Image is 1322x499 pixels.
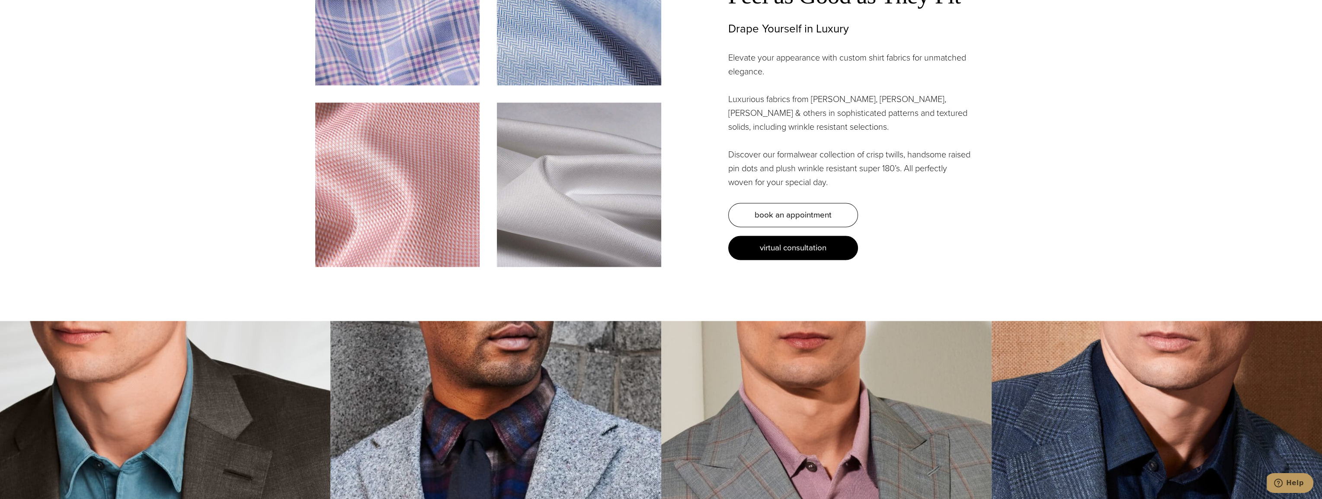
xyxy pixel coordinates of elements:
[1267,473,1313,495] iframe: Opens a widget where you can chat to one of our agents
[728,147,970,189] p: Discover our formalwear collection of crisp twills, handsome raised pin dots and plush wrinkle re...
[728,22,970,35] h3: Drape Yourself in Luxury
[755,208,832,221] span: book an appointment
[315,102,480,267] img: Alumo light pink dobby fabric swatch.
[728,236,858,260] a: virtual consultation
[728,203,858,227] a: book an appointment
[760,241,826,254] span: virtual consultation
[728,92,970,134] p: Luxurious fabrics from [PERSON_NAME], [PERSON_NAME], [PERSON_NAME] & others in sophisticated patt...
[728,51,970,78] p: Elevate your appearance with custom shirt fabrics for unmatched elegance.
[497,102,661,267] img: Alumo white twill fabric swatch.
